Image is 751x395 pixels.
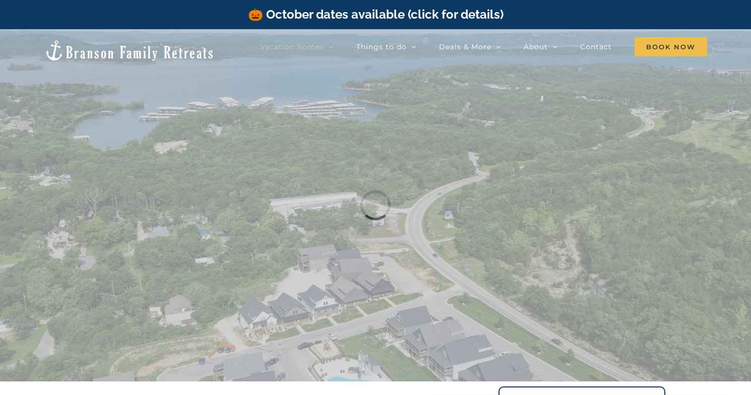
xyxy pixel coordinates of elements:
[635,37,707,57] a: Book Now
[580,43,612,50] span: Contact
[635,37,707,56] span: Book Now
[439,43,491,50] span: Deals & More
[44,39,215,62] img: Branson Family Retreats Logo
[580,37,612,57] a: Contact
[248,7,504,22] a: 🎃 October dates available (click for details)
[524,37,557,57] a: About
[439,37,501,57] a: Deals & More
[260,37,707,57] nav: Main Menu
[260,43,324,50] span: Vacation homes
[260,37,334,57] a: Vacation homes
[356,43,407,50] span: Things to do
[524,43,548,50] span: About
[356,37,416,57] a: Things to do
